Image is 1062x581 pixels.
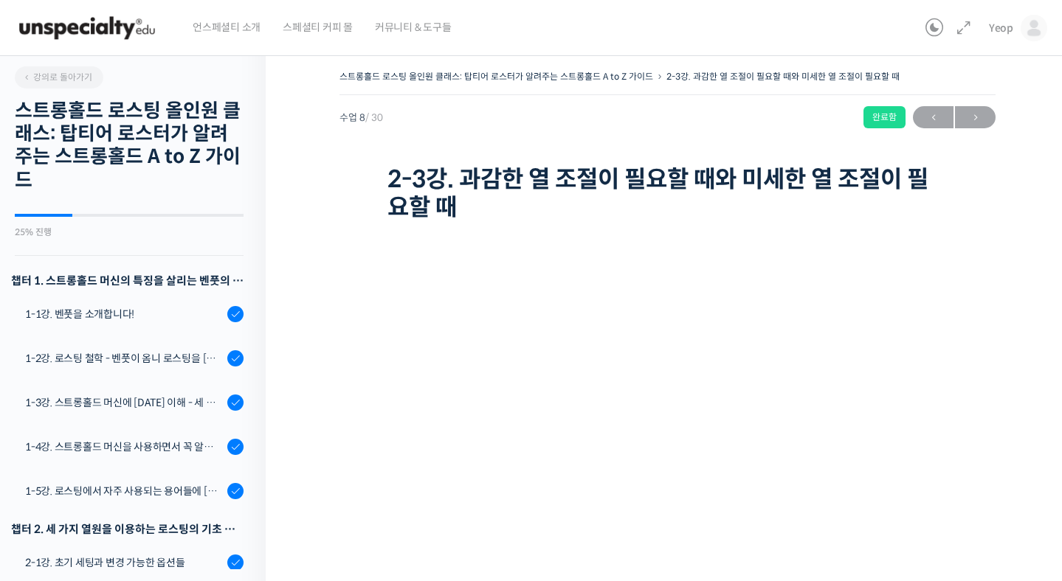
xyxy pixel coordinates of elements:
[15,228,244,237] div: 25% 진행
[25,554,223,571] div: 2-1강. 초기 세팅과 변경 가능한 옵션들
[365,111,383,124] span: / 30
[913,108,954,128] span: ←
[863,106,906,128] div: 완료함
[339,71,653,82] a: 스트롱홀드 로스팅 올인원 클래스: 탑티어 로스터가 알려주는 스트롱홀드 A to Z 가이드
[15,66,103,88] a: 강의로 돌아가기
[955,106,996,128] a: 다음→
[22,72,92,83] span: 강의로 돌아가기
[11,519,244,539] div: 챕터 2. 세 가지 열원을 이용하는 로스팅의 기초 설계
[25,439,223,455] div: 1-4강. 스트롱홀드 머신을 사용하면서 꼭 알고 있어야 할 유의사항
[11,271,244,290] h3: 챕터 1. 스트롱홀드 머신의 특징을 살리는 벤풋의 로스팅 방식
[989,21,1013,35] span: Yeop
[25,306,223,322] div: 1-1강. 벤풋을 소개합니다!
[15,100,244,192] h2: 스트롱홀드 로스팅 올인원 클래스: 탑티어 로스터가 알려주는 스트롱홀드 A to Z 가이드
[25,350,223,366] div: 1-2강. 로스팅 철학 - 벤풋이 옴니 로스팅을 [DATE] 않는 이유
[955,108,996,128] span: →
[666,71,900,82] a: 2-3강. 과감한 열 조절이 필요할 때와 미세한 열 조절이 필요할 때
[387,165,948,222] h1: 2-3강. 과감한 열 조절이 필요할 때와 미세한 열 조절이 필요할 때
[25,394,223,411] div: 1-3강. 스트롱홀드 머신에 [DATE] 이해 - 세 가지 열원이 만들어내는 변화
[339,113,383,122] span: 수업 8
[25,483,223,499] div: 1-5강. 로스팅에서 자주 사용되는 용어들에 [DATE] 이해
[913,106,954,128] a: ←이전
